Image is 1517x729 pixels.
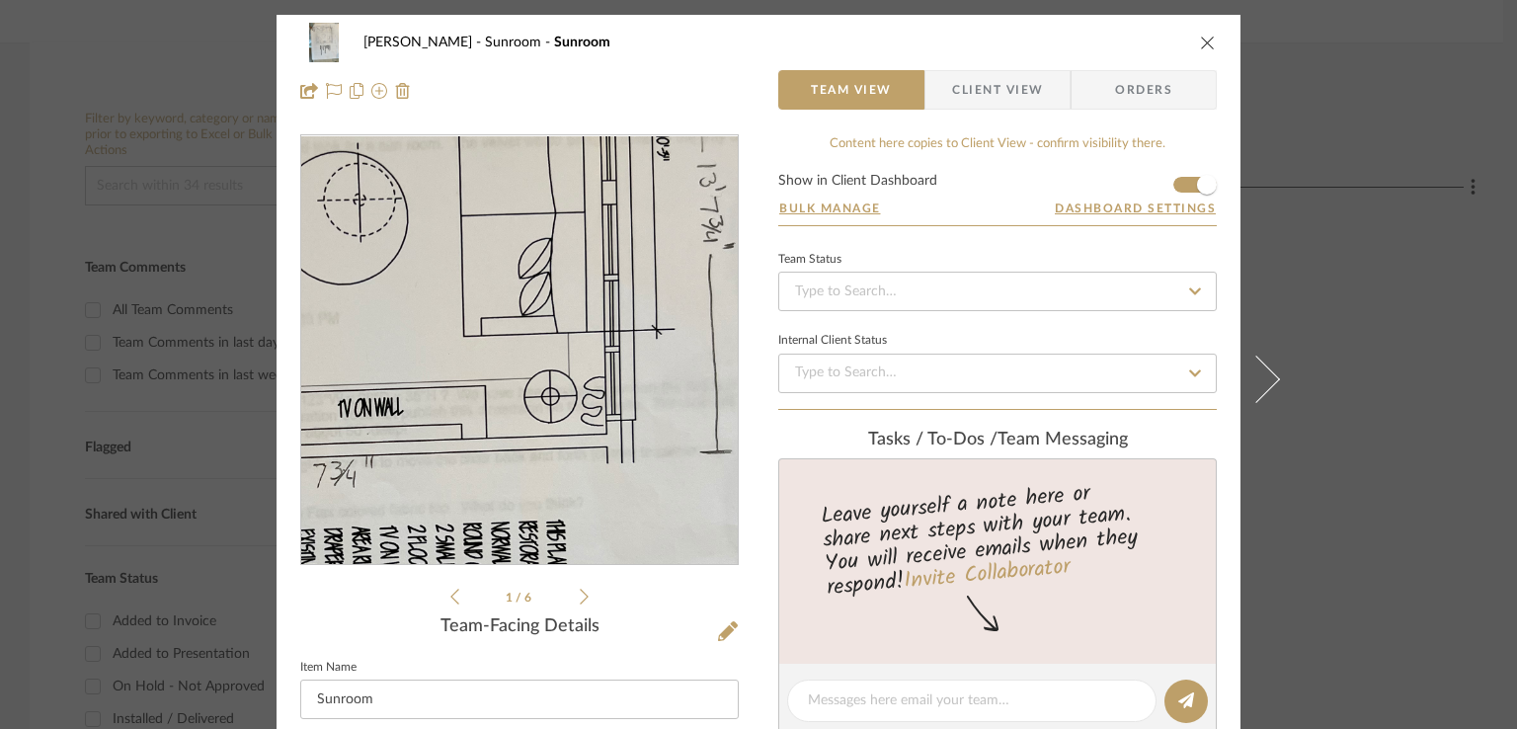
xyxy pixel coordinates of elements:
div: Internal Client Status [778,336,887,346]
div: Content here copies to Client View - confirm visibility there. [778,134,1217,154]
div: team Messaging [778,430,1217,451]
span: Orders [1093,70,1194,110]
input: Type to Search… [778,272,1217,311]
span: Sunroom [485,36,554,49]
span: Team View [811,70,892,110]
a: Invite Collaborator [903,550,1072,600]
div: 0 [301,136,738,565]
span: Client View [952,70,1043,110]
div: Team Status [778,255,841,265]
button: Dashboard Settings [1054,200,1217,217]
div: Leave yourself a note here or share next steps with your team. You will receive emails when they ... [776,472,1220,605]
span: [PERSON_NAME] [363,36,485,49]
img: Remove from project [395,83,411,99]
span: / [516,592,524,604]
button: close [1199,34,1217,51]
input: Type to Search… [778,354,1217,393]
span: Sunroom [554,36,610,49]
label: Item Name [300,663,357,673]
input: Enter Item Name [300,680,739,719]
div: Team-Facing Details [300,616,739,638]
img: 4eeb9b0a-b81c-4af9-864b-3954af582774_48x40.jpg [300,23,348,62]
span: 1 [506,592,516,604]
span: 6 [524,592,534,604]
span: Tasks / To-Dos / [868,431,998,448]
img: 4eeb9b0a-b81c-4af9-864b-3954af582774_436x436.jpg [359,136,679,565]
button: Bulk Manage [778,200,882,217]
